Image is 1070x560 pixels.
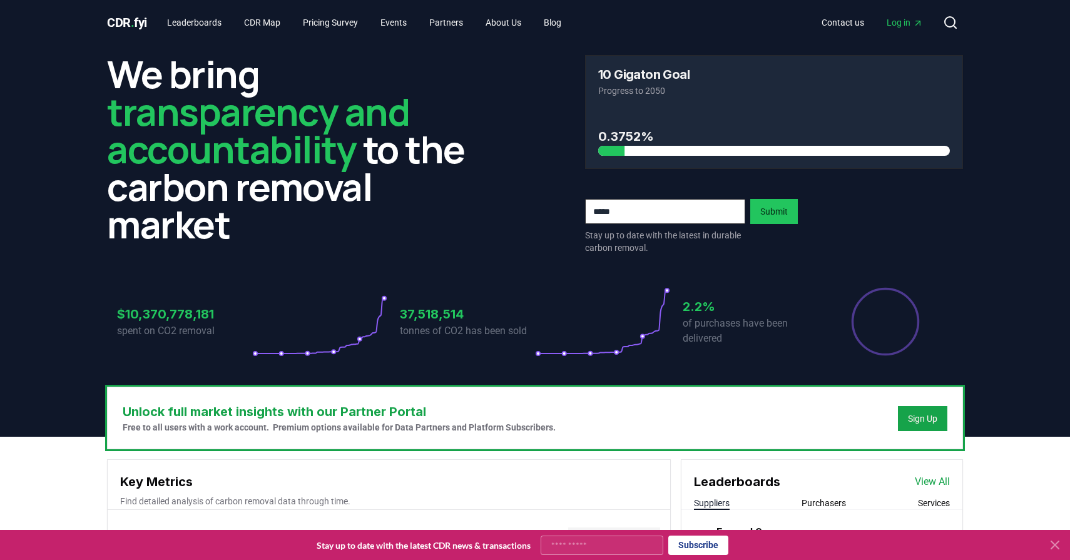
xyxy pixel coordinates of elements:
h3: $10,370,778,181 [117,305,252,323]
span: Log in [887,16,923,29]
button: Services [918,497,950,509]
span: . [131,15,135,30]
p: Free to all users with a work account. Premium options available for Data Partners and Platform S... [123,421,556,434]
h3: 37,518,514 [400,305,535,323]
p: spent on CO2 removal [117,323,252,339]
a: Log in [877,11,933,34]
span: transparency and accountability [107,86,409,175]
nav: Main [157,11,571,34]
a: CDR.fyi [107,14,147,31]
a: Partners [419,11,473,34]
a: Contact us [812,11,874,34]
a: Leaderboards [157,11,232,34]
a: CDR Map [234,11,290,34]
button: Sign Up [898,406,947,431]
a: Pricing Survey [293,11,368,34]
a: Sign Up [908,412,937,425]
a: Events [370,11,417,34]
a: About Us [476,11,531,34]
span: CDR fyi [107,15,147,30]
h3: 2.2% [683,297,818,316]
h3: Total Sales [118,527,185,552]
button: Purchasers [802,497,846,509]
a: Blog [534,11,571,34]
a: Exomad Green [716,525,783,540]
h3: Key Metrics [120,472,658,491]
h3: 10 Gigaton Goal [598,68,690,81]
h3: Unlock full market insights with our Partner Portal [123,402,556,421]
p: Stay up to date with the latest in durable carbon removal. [585,229,745,254]
h3: 0.3752% [598,127,950,146]
a: View All [915,474,950,489]
button: Submit [750,199,798,224]
p: tonnes of CO2 has been sold [400,323,535,339]
p: Find detailed analysis of carbon removal data through time. [120,495,658,507]
div: Percentage of sales delivered [850,287,920,357]
button: Suppliers [694,497,730,509]
nav: Main [812,11,933,34]
p: Progress to 2050 [598,84,950,97]
h3: Leaderboards [694,472,780,491]
h2: We bring to the carbon removal market [107,55,485,243]
p: of purchases have been delivered [683,316,818,346]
